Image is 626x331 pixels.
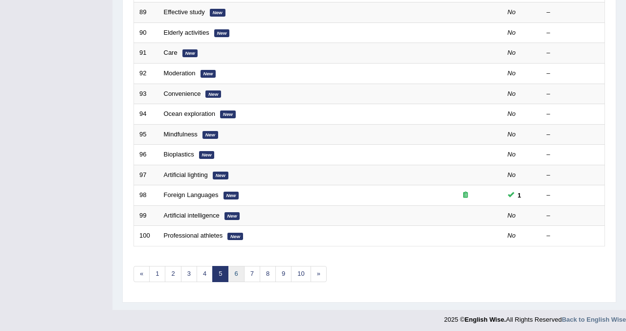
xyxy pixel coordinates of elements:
[164,29,209,36] a: Elderly activities
[260,266,276,282] a: 8
[134,104,158,125] td: 94
[134,22,158,43] td: 90
[508,69,516,77] em: No
[164,151,194,158] a: Bioplastics
[134,185,158,206] td: 98
[244,266,260,282] a: 7
[134,165,158,185] td: 97
[514,190,525,200] span: You can still take this question
[134,84,158,104] td: 93
[134,205,158,226] td: 99
[220,110,236,118] em: New
[508,29,516,36] em: No
[547,231,600,241] div: –
[508,171,516,178] em: No
[227,233,243,241] em: New
[547,150,600,159] div: –
[205,90,221,98] em: New
[134,226,158,246] td: 100
[562,316,626,323] a: Back to English Wise
[182,49,198,57] em: New
[508,110,516,117] em: No
[547,89,600,99] div: –
[164,232,223,239] a: Professional athletes
[164,191,219,199] a: Foreign Languages
[508,212,516,219] em: No
[508,90,516,97] em: No
[181,266,197,282] a: 3
[508,151,516,158] em: No
[508,232,516,239] em: No
[224,212,240,220] em: New
[164,212,220,219] a: Artificial intelligence
[547,110,600,119] div: –
[164,49,178,56] a: Care
[444,310,626,324] div: 2025 © All Rights Reserved
[134,145,158,165] td: 96
[201,70,216,78] em: New
[197,266,213,282] a: 4
[508,8,516,16] em: No
[164,110,216,117] a: Ocean exploration
[508,131,516,138] em: No
[224,192,239,199] em: New
[547,28,600,38] div: –
[547,69,600,78] div: –
[164,69,196,77] a: Moderation
[165,266,181,282] a: 2
[434,191,497,200] div: Exam occurring question
[164,131,198,138] a: Mindfulness
[275,266,291,282] a: 9
[547,191,600,200] div: –
[134,266,150,282] a: «
[199,151,215,159] em: New
[134,63,158,84] td: 92
[213,172,228,179] em: New
[134,124,158,145] td: 95
[291,266,311,282] a: 10
[547,211,600,221] div: –
[311,266,327,282] a: »
[134,2,158,23] td: 89
[210,9,225,17] em: New
[214,29,230,37] em: New
[212,266,228,282] a: 5
[164,171,208,178] a: Artificial lighting
[164,8,205,16] a: Effective study
[149,266,165,282] a: 1
[465,316,506,323] strong: English Wise.
[547,171,600,180] div: –
[164,90,201,97] a: Convenience
[547,130,600,139] div: –
[134,43,158,64] td: 91
[547,48,600,58] div: –
[508,49,516,56] em: No
[547,8,600,17] div: –
[228,266,244,282] a: 6
[202,131,218,139] em: New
